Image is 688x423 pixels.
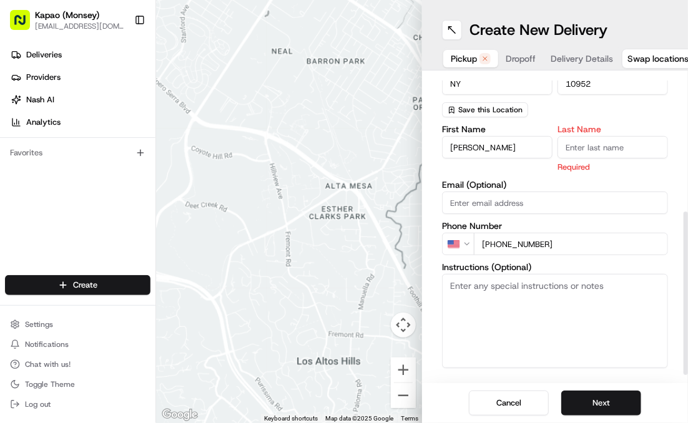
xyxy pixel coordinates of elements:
[5,356,150,373] button: Chat with us!
[42,132,158,142] div: We're available if you need us!
[506,52,536,65] span: Dropoff
[25,359,71,369] span: Chat with us!
[32,81,206,94] input: Clear
[442,192,668,214] input: Enter email address
[42,120,205,132] div: Start new chat
[458,105,523,115] span: Save this Location
[12,13,37,38] img: Nash
[325,415,393,422] span: Map data ©2025 Google
[25,379,75,389] span: Toggle Theme
[391,313,416,338] button: Map camera controls
[101,177,205,199] a: 💻API Documentation
[5,45,155,65] a: Deliveries
[442,221,668,230] label: Phone Number
[561,391,641,416] button: Next
[442,136,553,158] input: Enter first name
[558,161,668,173] p: Required
[7,177,101,199] a: 📗Knowledge Base
[442,263,668,271] label: Instructions (Optional)
[26,117,61,128] span: Analytics
[551,52,613,65] span: Delivery Details
[25,399,51,409] span: Log out
[442,72,553,95] input: Enter state
[558,136,668,158] input: Enter last name
[558,72,668,95] input: Enter zip code
[391,383,416,408] button: Zoom out
[264,414,318,423] button: Keyboard shortcuts
[442,102,528,117] button: Save this Location
[469,20,607,40] h1: Create New Delivery
[5,275,150,295] button: Create
[12,183,22,193] div: 📗
[25,339,69,349] span: Notifications
[442,125,553,134] label: First Name
[469,391,549,416] button: Cancel
[558,125,668,134] label: Last Name
[5,112,155,132] a: Analytics
[25,319,53,329] span: Settings
[391,357,416,382] button: Zoom in
[401,415,418,422] a: Terms
[474,233,668,255] input: Enter phone number
[5,396,150,413] button: Log out
[35,21,124,31] button: [EMAIL_ADDRESS][DOMAIN_NAME]
[212,124,227,139] button: Start new chat
[5,376,150,393] button: Toggle Theme
[5,5,129,35] button: Kapao (Monsey)[EMAIL_ADDRESS][DOMAIN_NAME]
[88,211,151,221] a: Powered byPylon
[106,183,115,193] div: 💻
[442,180,668,189] label: Email (Optional)
[159,407,200,423] a: Open this area in Google Maps (opens a new window)
[12,120,35,142] img: 1736555255976-a54dd68f-1ca7-489b-9aae-adbdc363a1c4
[5,67,155,87] a: Providers
[12,51,227,70] p: Welcome 👋
[25,182,96,194] span: Knowledge Base
[5,336,150,353] button: Notifications
[26,49,62,61] span: Deliveries
[159,407,200,423] img: Google
[451,52,477,65] span: Pickup
[5,143,150,163] div: Favorites
[124,212,151,221] span: Pylon
[26,72,61,83] span: Providers
[5,90,155,110] a: Nash AI
[35,9,99,21] button: Kapao (Monsey)
[73,280,97,291] span: Create
[5,316,150,333] button: Settings
[26,94,54,105] span: Nash AI
[118,182,200,194] span: API Documentation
